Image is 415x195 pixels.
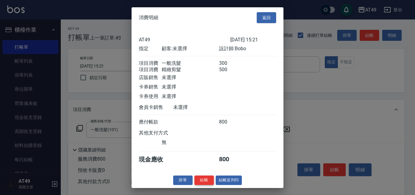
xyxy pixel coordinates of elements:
[139,60,162,67] div: 項目消費
[162,67,219,73] div: 精緻剪髮
[257,12,276,23] button: 返回
[162,139,219,146] div: 無
[139,67,162,73] div: 項目消費
[194,176,214,185] button: 結帳
[162,93,219,100] div: 未選擇
[173,176,193,185] button: 掛單
[162,75,219,81] div: 未選擇
[139,130,185,136] div: 其他支付方式
[219,60,242,67] div: 300
[162,46,219,52] div: 顧客: 未選擇
[230,37,276,43] div: [DATE] 15:21
[219,67,242,73] div: 500
[219,46,276,52] div: 設計師: Bobo
[162,60,219,67] div: 一般洗髮
[139,104,173,111] div: 會員卡銷售
[139,75,162,81] div: 店販銷售
[139,84,162,90] div: 卡券銷售
[139,93,162,100] div: 卡券使用
[139,37,230,43] div: AT49
[173,104,230,111] div: 未選擇
[162,84,219,90] div: 未選擇
[219,119,242,125] div: 800
[139,46,162,52] div: 指定
[139,119,162,125] div: 應付帳款
[219,155,242,164] div: 800
[139,155,173,164] div: 現金應收
[216,176,242,185] button: 結帳並列印
[139,15,158,21] span: 消費明細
